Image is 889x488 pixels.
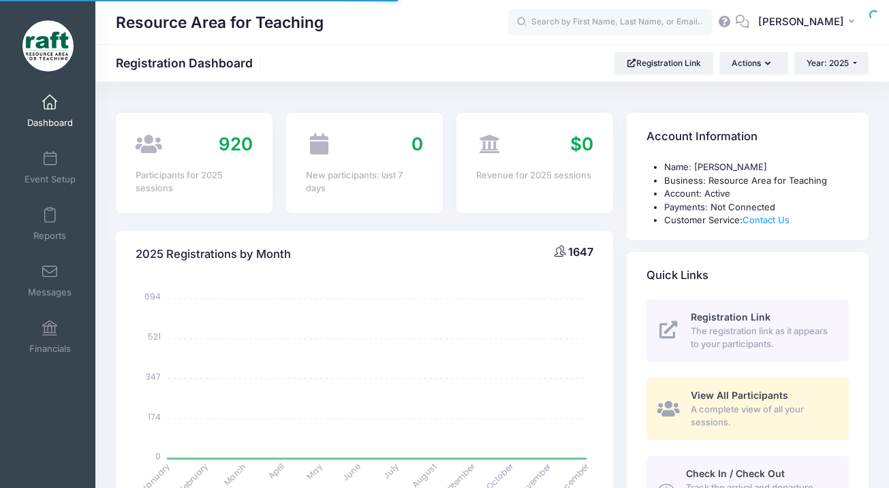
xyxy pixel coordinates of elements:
span: Reports [33,230,66,242]
a: Reports [18,200,82,248]
li: Customer Service: [664,214,849,227]
span: View All Participants [691,389,788,401]
div: New participants: last 7 days [306,169,423,195]
tspan: June [341,461,363,483]
tspan: March [221,460,249,487]
span: Registration Link [691,311,770,323]
span: Financials [29,343,71,355]
span: Dashboard [27,117,73,129]
span: Event Setup [25,174,76,185]
div: Participants for 2025 sessions [136,169,253,195]
a: Messages [18,257,82,304]
span: Check In / Check Out [686,468,785,479]
a: Dashboard [18,87,82,135]
button: Actions [719,52,787,75]
span: Messages [28,287,72,298]
button: [PERSON_NAME] [749,7,869,38]
span: The registration link as it appears to your participants. [691,325,833,351]
a: Event Setup [18,144,82,191]
h4: Account Information [646,118,758,157]
span: [PERSON_NAME] [758,14,844,29]
li: Business: Resource Area for Teaching [664,174,849,188]
h4: Quick Links [646,256,708,295]
h1: Registration Dashboard [116,56,264,70]
a: Registration Link [614,52,713,75]
h1: Resource Area for Teaching [116,7,324,38]
tspan: May [304,461,324,481]
li: Account: Active [664,187,849,201]
tspan: 521 [148,331,161,342]
span: $0 [570,133,593,154]
li: Payments: Not Connected [664,201,849,214]
h4: 2025 Registrations by Month [136,235,291,274]
span: 920 [219,133,253,154]
a: Contact Us [743,214,790,225]
div: Revenue for 2025 sessions [476,169,593,182]
a: View All Participants A complete view of all your sessions. [646,378,849,440]
a: Financials [18,313,82,361]
tspan: 0 [155,451,161,462]
li: Name: [PERSON_NAME] [664,161,849,174]
button: Year: 2025 [794,52,869,75]
span: Year: 2025 [807,58,849,68]
tspan: 347 [146,370,161,382]
a: Registration Link The registration link as it appears to your participants. [646,299,849,362]
tspan: 174 [148,410,161,422]
tspan: April [266,460,286,481]
img: Resource Area for Teaching [22,20,74,71]
span: A complete view of all your sessions. [691,403,833,429]
tspan: 694 [144,291,161,302]
input: Search by First Name, Last Name, or Email... [508,9,713,36]
tspan: July [381,461,401,481]
span: 0 [411,133,423,154]
span: 1647 [568,245,593,259]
